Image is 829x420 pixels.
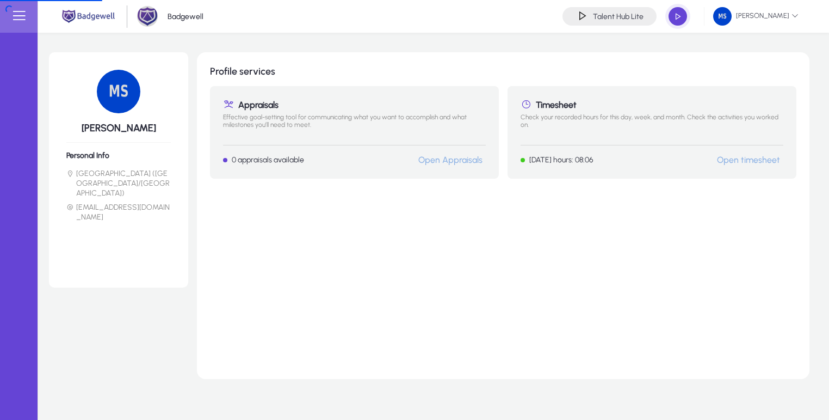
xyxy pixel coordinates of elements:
h1: Appraisals [223,99,486,110]
a: Open Appraisals [418,155,482,165]
p: Badgewell [168,12,203,21]
button: [PERSON_NAME] [704,7,807,26]
p: Check your recorded hours for this day, week, and month. Check the activities you worked on. [521,113,783,136]
img: 2.png [137,6,158,27]
button: Open Appraisals [415,154,486,166]
p: Effective goal-setting tool for communicating what you want to accomplish and what milestones you... [223,113,486,136]
p: 0 appraisals available [232,155,304,165]
button: Open timesheet [714,154,783,166]
li: [EMAIL_ADDRESS][DOMAIN_NAME] [66,203,171,222]
h4: Talent Hub Lite [593,12,644,21]
h1: Timesheet [521,99,783,110]
h1: Profile services [210,65,796,77]
img: main.png [60,9,117,24]
img: 134.png [97,70,140,113]
h6: Personal Info [66,151,171,160]
img: 134.png [713,7,732,26]
span: [PERSON_NAME] [713,7,799,26]
p: [DATE] hours: 08:06 [529,155,593,165]
a: Open timesheet [717,155,780,165]
li: [GEOGRAPHIC_DATA] ([GEOGRAPHIC_DATA]/[GEOGRAPHIC_DATA]) [66,169,171,198]
h5: [PERSON_NAME] [66,122,171,134]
